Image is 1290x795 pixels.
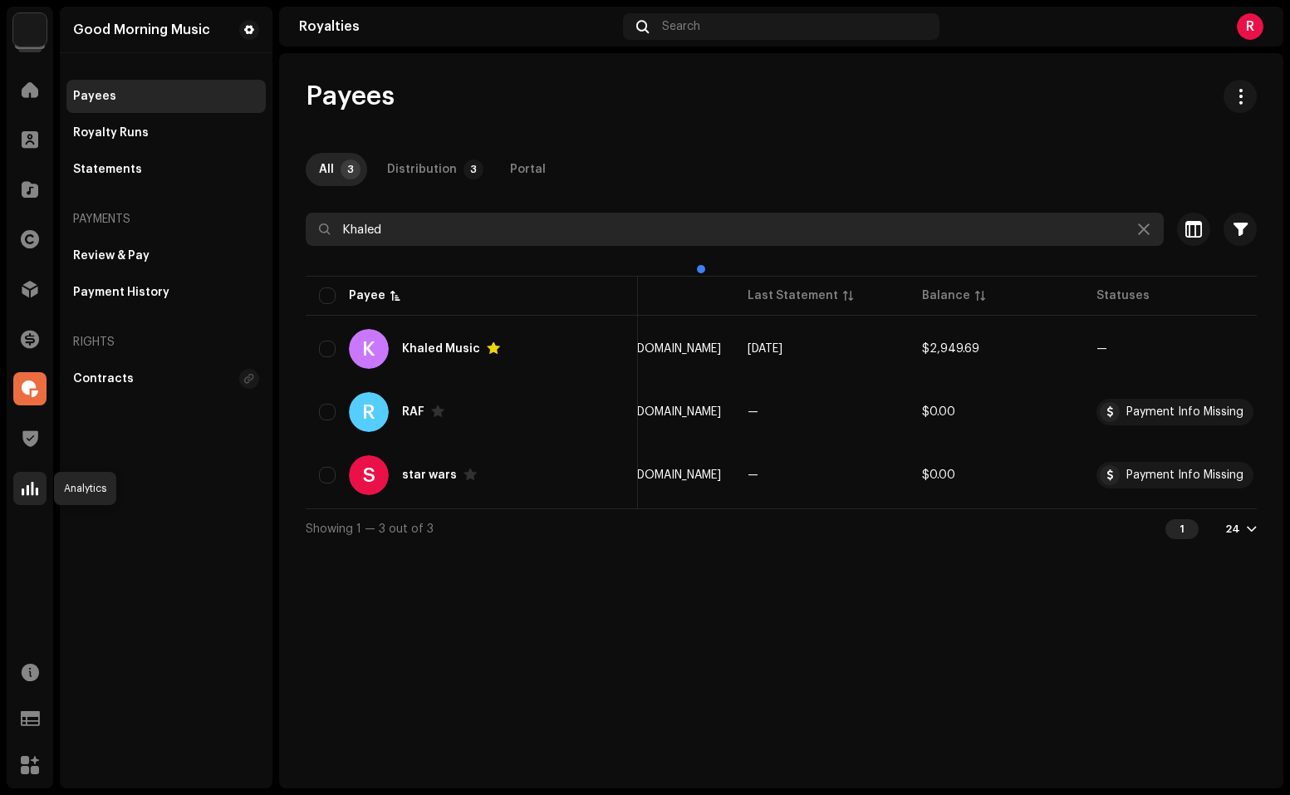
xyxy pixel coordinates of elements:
[306,523,434,535] span: Showing 1 — 3 out of 3
[319,153,334,186] div: All
[349,455,389,495] div: S
[1165,519,1199,539] div: 1
[748,406,758,418] span: —
[402,343,480,355] div: Khaled Music
[66,80,266,113] re-m-nav-item: Payees
[306,80,395,113] span: Payees
[402,406,424,418] div: RAF
[13,13,47,47] img: 4d355f5d-9311-46a2-b30d-525bdb8252bf
[748,469,758,481] span: —
[73,23,210,37] div: Good Morning Music
[73,286,169,299] div: Payment History
[73,163,142,176] div: Statements
[73,126,149,140] div: Royalty Runs
[73,372,134,385] div: Contracts
[510,153,546,186] div: Portal
[306,213,1164,246] input: Search
[66,116,266,150] re-m-nav-item: Royalty Runs
[349,329,389,369] div: K
[299,20,616,33] div: Royalties
[748,287,838,304] div: Last Statement
[1126,406,1243,418] div: Payment Info Missing
[66,362,266,395] re-m-nav-item: Contracts
[402,469,457,481] div: star wars
[73,90,116,103] div: Payees
[66,199,266,239] re-a-nav-header: Payments
[1225,523,1240,536] div: 24
[922,287,970,304] div: Balance
[73,249,150,263] div: Review & Pay
[1237,13,1263,40] div: R
[662,20,700,33] span: Search
[349,287,385,304] div: Payee
[922,469,955,481] span: $0.00
[66,276,266,309] re-m-nav-item: Payment History
[922,406,955,418] span: $0.00
[922,343,979,355] span: $2,949.69
[464,159,483,179] p-badge: 3
[66,153,266,186] re-m-nav-item: Statements
[1096,343,1253,355] re-a-table-badge: —
[1126,469,1243,481] div: Payment Info Missing
[748,343,782,355] span: Sep 2025
[66,322,266,362] re-a-nav-header: Rights
[387,153,457,186] div: Distribution
[66,239,266,272] re-m-nav-item: Review & Pay
[341,159,361,179] p-badge: 3
[349,392,389,432] div: R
